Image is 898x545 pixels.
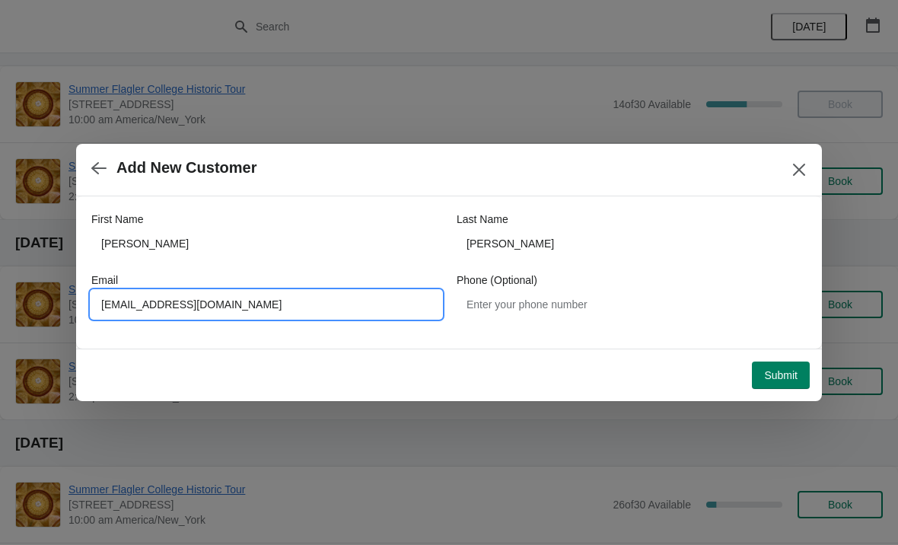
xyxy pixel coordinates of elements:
[457,291,807,318] input: Enter your phone number
[764,369,798,381] span: Submit
[752,362,810,389] button: Submit
[91,291,441,318] input: Enter your email
[116,159,256,177] h2: Add New Customer
[91,272,118,288] label: Email
[457,272,537,288] label: Phone (Optional)
[457,212,508,227] label: Last Name
[91,230,441,257] input: John
[785,156,813,183] button: Close
[91,212,143,227] label: First Name
[457,230,807,257] input: Smith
